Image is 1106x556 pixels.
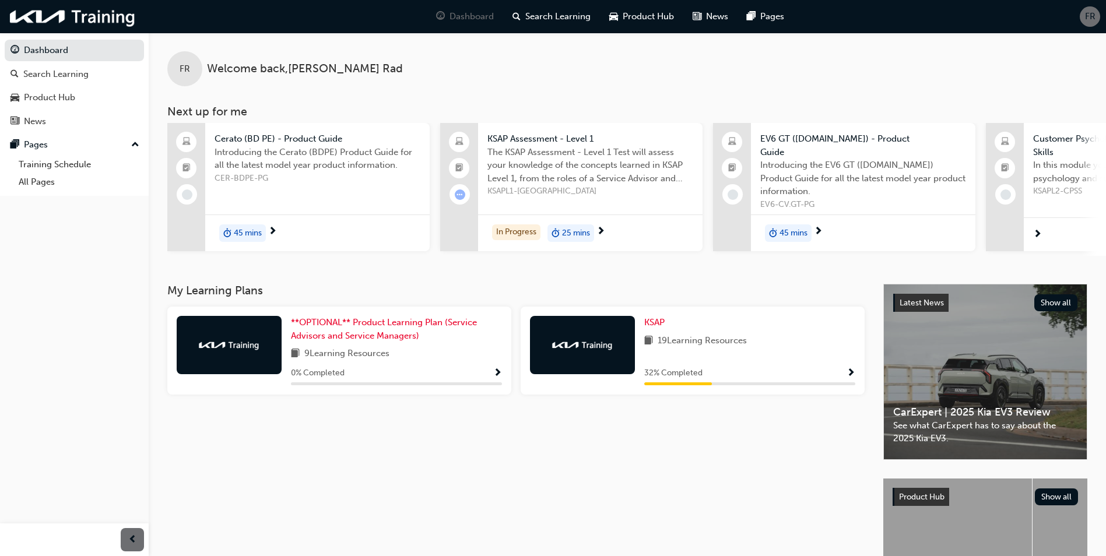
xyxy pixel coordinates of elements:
[10,140,19,150] span: pages-icon
[427,5,503,29] a: guage-iconDashboard
[893,294,1077,312] a: Latest NewsShow all
[738,5,793,29] a: pages-iconPages
[658,334,747,349] span: 19 Learning Resources
[728,189,738,200] span: learningRecordVerb_NONE-icon
[167,284,865,297] h3: My Learning Plans
[883,284,1087,460] a: Latest NewsShow allCarExpert | 2025 Kia EV3 ReviewSee what CarExpert has to say about the 2025 Ki...
[512,9,521,24] span: search-icon
[644,367,703,380] span: 32 % Completed
[455,135,464,150] span: laptop-icon
[5,37,144,134] button: DashboardSearch LearningProduct HubNews
[847,366,855,381] button: Show Progress
[487,132,693,146] span: KSAP Assessment - Level 1
[623,10,674,23] span: Product Hub
[1034,294,1078,311] button: Show all
[847,368,855,379] span: Show Progress
[24,138,48,152] div: Pages
[455,161,464,176] span: booktick-icon
[747,9,756,24] span: pages-icon
[713,123,975,251] a: EV6 GT ([DOMAIN_NAME]) - Product GuideIntroducing the EV6 GT ([DOMAIN_NAME]) Product Guide for al...
[450,10,494,23] span: Dashboard
[525,10,591,23] span: Search Learning
[10,117,19,127] span: news-icon
[182,161,191,176] span: booktick-icon
[1035,488,1079,505] button: Show all
[644,317,665,328] span: KSAP
[215,146,420,172] span: Introducing the Cerato (BDPE) Product Guide for all the latest model year product information.
[487,185,693,198] span: KSAPL1-[GEOGRAPHIC_DATA]
[609,9,618,24] span: car-icon
[1000,189,1011,200] span: learningRecordVerb_NONE-icon
[215,132,420,146] span: Cerato (BD PE) - Product Guide
[493,366,502,381] button: Show Progress
[5,87,144,108] a: Product Hub
[131,138,139,153] span: up-icon
[760,159,966,198] span: Introducing the EV6 GT ([DOMAIN_NAME]) Product Guide for all the latest model year product inform...
[207,62,403,76] span: Welcome back , [PERSON_NAME] Rad
[1080,6,1100,27] button: FR
[6,5,140,29] img: kia-training
[683,5,738,29] a: news-iconNews
[5,40,144,61] a: Dashboard
[1085,10,1096,23] span: FR
[440,123,703,251] a: KSAP Assessment - Level 1The KSAP Assessment - Level 1 Test will assess your knowledge of the con...
[215,172,420,185] span: CER-BDPE-PG
[728,161,736,176] span: booktick-icon
[893,406,1077,419] span: CarExpert | 2025 Kia EV3 Review
[291,347,300,361] span: book-icon
[693,9,701,24] span: news-icon
[552,226,560,241] span: duration-icon
[182,189,192,200] span: learningRecordVerb_NONE-icon
[10,45,19,56] span: guage-icon
[899,492,945,502] span: Product Hub
[268,227,277,237] span: next-icon
[10,69,19,80] span: search-icon
[760,198,966,212] span: EV6-CV.GT-PG
[223,226,231,241] span: duration-icon
[167,123,430,251] a: Cerato (BD PE) - Product GuideIntroducing the Cerato (BDPE) Product Guide for all the latest mode...
[503,5,600,29] a: search-iconSearch Learning
[1033,230,1042,240] span: next-icon
[5,111,144,132] a: News
[769,226,777,241] span: duration-icon
[760,132,966,159] span: EV6 GT ([DOMAIN_NAME]) - Product Guide
[900,298,944,308] span: Latest News
[128,533,137,547] span: prev-icon
[10,93,19,103] span: car-icon
[550,339,615,351] img: kia-training
[492,224,540,240] div: In Progress
[182,135,191,150] span: laptop-icon
[1001,161,1009,176] span: booktick-icon
[180,62,190,76] span: FR
[562,227,590,240] span: 25 mins
[596,227,605,237] span: next-icon
[5,134,144,156] button: Pages
[780,227,807,240] span: 45 mins
[197,339,261,351] img: kia-training
[455,189,465,200] span: learningRecordVerb_ATTEMPT-icon
[600,5,683,29] a: car-iconProduct Hub
[291,317,477,341] span: **OPTIONAL** Product Learning Plan (Service Advisors and Service Managers)
[23,68,89,81] div: Search Learning
[1001,135,1009,150] span: laptop-icon
[24,91,75,104] div: Product Hub
[291,367,345,380] span: 0 % Completed
[760,10,784,23] span: Pages
[14,156,144,174] a: Training Schedule
[893,488,1078,506] a: Product HubShow all
[234,227,262,240] span: 45 mins
[24,115,46,128] div: News
[291,316,502,342] a: **OPTIONAL** Product Learning Plan (Service Advisors and Service Managers)
[304,347,389,361] span: 9 Learning Resources
[14,173,144,191] a: All Pages
[5,64,144,85] a: Search Learning
[436,9,445,24] span: guage-icon
[487,146,693,185] span: The KSAP Assessment - Level 1 Test will assess your knowledge of the concepts learned in KSAP Lev...
[493,368,502,379] span: Show Progress
[149,105,1106,118] h3: Next up for me
[893,419,1077,445] span: See what CarExpert has to say about the 2025 Kia EV3.
[728,135,736,150] span: laptop-icon
[706,10,728,23] span: News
